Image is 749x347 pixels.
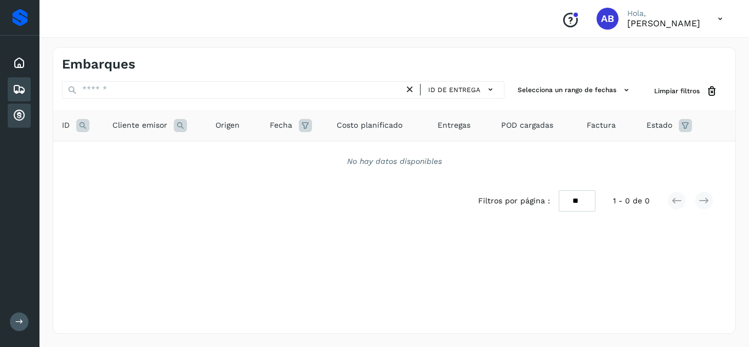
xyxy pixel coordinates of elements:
[8,51,31,75] div: Inicio
[627,18,700,29] p: Ana Belén Acosta Cruz
[478,195,550,207] span: Filtros por página :
[62,120,70,131] span: ID
[337,120,402,131] span: Costo planificado
[215,120,240,131] span: Origen
[112,120,167,131] span: Cliente emisor
[501,120,553,131] span: POD cargadas
[270,120,292,131] span: Fecha
[654,86,700,96] span: Limpiar filtros
[438,120,470,131] span: Entregas
[425,82,500,98] button: ID de entrega
[8,77,31,101] div: Embarques
[645,81,727,101] button: Limpiar filtros
[646,120,672,131] span: Estado
[428,85,480,95] span: ID de entrega
[587,120,616,131] span: Factura
[627,9,700,18] p: Hola,
[513,81,637,99] button: Selecciona un rango de fechas
[62,56,135,72] h4: Embarques
[67,156,721,167] div: No hay datos disponibles
[8,104,31,128] div: Cuentas por cobrar
[613,195,650,207] span: 1 - 0 de 0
